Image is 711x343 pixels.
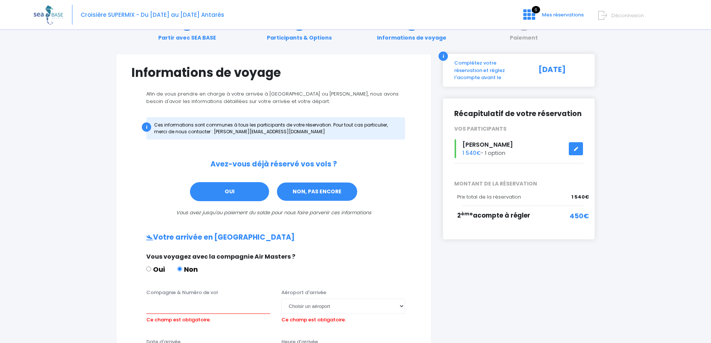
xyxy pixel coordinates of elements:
[570,211,589,221] span: 450€
[373,18,450,42] a: Informations de voyage
[449,180,589,188] span: MONTANT DE LA RÉSERVATION
[146,252,295,261] span: Vous voyagez avec la compagnie Air Masters ?
[571,193,589,201] span: 1 540€
[146,117,405,140] div: Ces informations sont communes à tous les participants de votre réservation. Pour tout cas partic...
[462,140,513,149] span: [PERSON_NAME]
[131,90,416,105] p: Afin de vous prendre en charge à votre arrivée à [GEOGRAPHIC_DATA] ou [PERSON_NAME], nous avons b...
[177,264,198,274] label: Non
[449,59,530,81] div: Complétez votre réservation et réglez l'acompte avant le
[281,289,326,296] label: Aéroport d'arrivée
[542,11,584,18] span: Mes réservations
[146,264,165,274] label: Oui
[281,314,346,324] label: Ce champ est obligatoire.
[263,18,336,42] a: Participants & Options
[506,18,542,42] a: Paiement
[131,233,416,242] h2: Votre arrivée en [GEOGRAPHIC_DATA]
[81,11,224,19] span: Croisière SUPERMIX - Du [DATE] au [DATE] Antarès
[131,65,416,80] h1: Informations de voyage
[517,14,588,21] a: 6 Mes réservations
[449,125,589,133] div: VOS PARTICIPANTS
[146,266,151,271] input: Oui
[461,211,473,217] sup: ème
[276,182,358,202] a: NON, PAS ENCORE
[462,149,481,157] span: 1 540€
[611,12,644,19] span: Déconnexion
[532,6,540,13] span: 6
[454,110,583,118] h2: Récapitulatif de votre réservation
[439,52,448,61] div: i
[142,122,151,132] div: i
[530,59,589,81] div: [DATE]
[176,209,371,216] i: Vous avez jusqu'au paiement du solde pour nous faire parvenir ces informations
[146,289,218,296] label: Compagnie & Numéro de vol
[155,18,220,42] a: Partir avec SEA BASE
[131,160,416,169] h2: Avez-vous déjà réservé vos vols ?
[146,314,211,324] label: Ce champ est obligatoire.
[457,211,530,220] span: 2 acompte à régler
[449,139,589,158] div: - 1 option
[190,182,269,202] a: OUI
[457,193,521,200] span: Prix total de la réservation
[177,266,182,271] input: Non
